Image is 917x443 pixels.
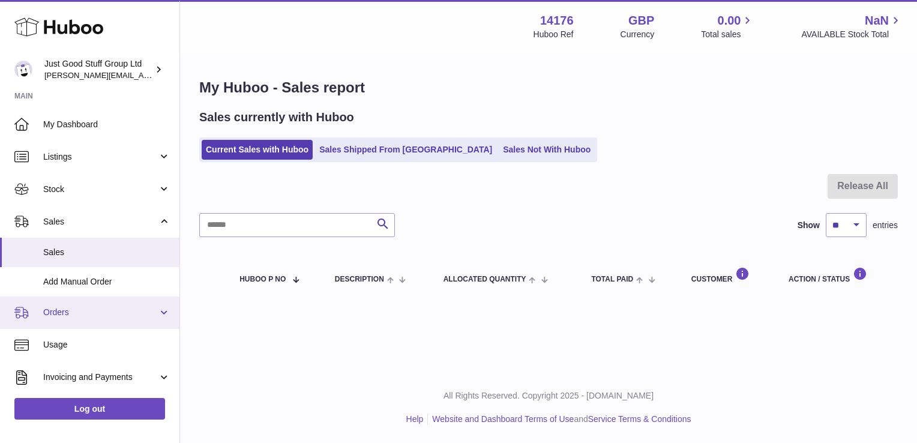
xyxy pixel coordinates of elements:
[43,276,170,288] span: Add Manual Order
[873,220,898,231] span: entries
[199,78,898,97] h1: My Huboo - Sales report
[239,276,286,283] span: Huboo P no
[315,140,496,160] a: Sales Shipped From [GEOGRAPHIC_DATA]
[14,398,165,420] a: Log out
[540,13,574,29] strong: 14176
[43,339,170,351] span: Usage
[499,140,595,160] a: Sales Not With Huboo
[432,414,574,424] a: Website and Dashboard Terms of Use
[628,13,654,29] strong: GBP
[701,29,754,40] span: Total sales
[801,13,903,40] a: NaN AVAILABLE Stock Total
[43,119,170,130] span: My Dashboard
[621,29,655,40] div: Currency
[43,247,170,258] span: Sales
[335,276,384,283] span: Description
[718,13,741,29] span: 0.00
[428,414,691,425] li: and
[43,372,158,383] span: Invoicing and Payments
[199,109,354,125] h2: Sales currently with Huboo
[798,220,820,231] label: Show
[14,61,32,79] img: gordon@justgoodstuff.com
[406,414,424,424] a: Help
[44,58,152,81] div: Just Good Stuff Group Ltd
[865,13,889,29] span: NaN
[701,13,754,40] a: 0.00 Total sales
[443,276,526,283] span: ALLOCATED Quantity
[190,390,907,402] p: All Rights Reserved. Copyright 2025 - [DOMAIN_NAME]
[43,307,158,318] span: Orders
[801,29,903,40] span: AVAILABLE Stock Total
[588,414,691,424] a: Service Terms & Conditions
[534,29,574,40] div: Huboo Ref
[591,276,633,283] span: Total paid
[43,184,158,195] span: Stock
[202,140,313,160] a: Current Sales with Huboo
[43,151,158,163] span: Listings
[691,267,765,283] div: Customer
[43,216,158,228] span: Sales
[789,267,886,283] div: Action / Status
[44,70,241,80] span: [PERSON_NAME][EMAIL_ADDRESS][DOMAIN_NAME]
